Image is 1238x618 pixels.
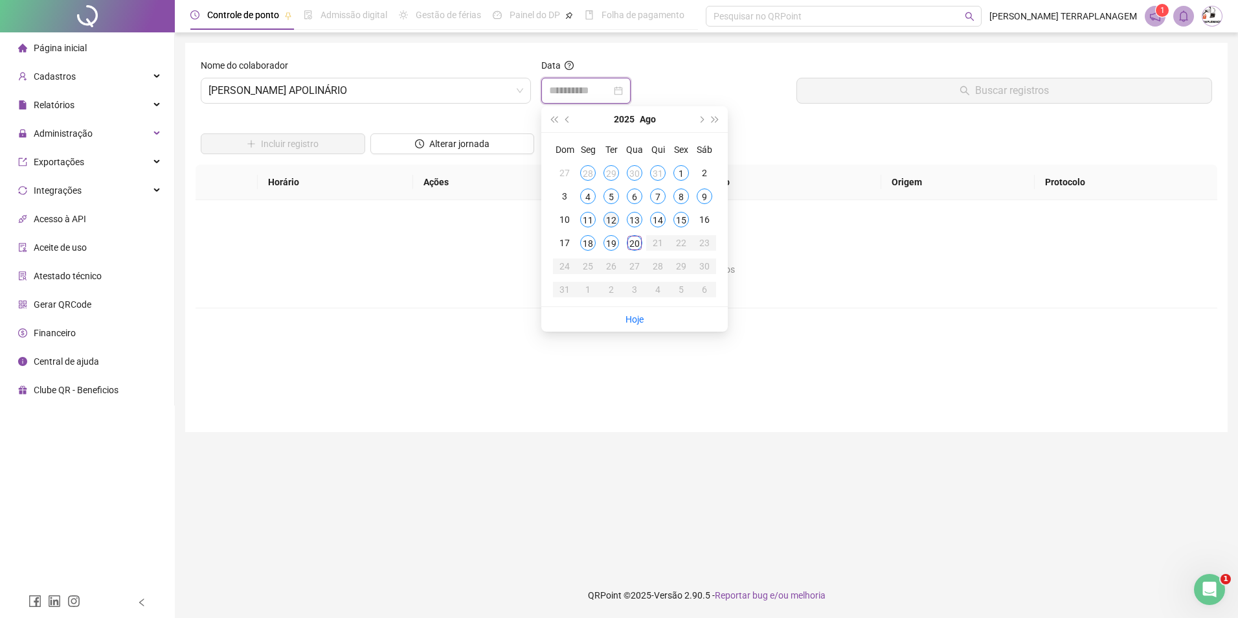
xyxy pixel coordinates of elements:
td: 2025-08-10 [553,208,576,231]
span: solution [18,271,27,280]
span: 1 [1160,6,1165,15]
span: 1 [1221,574,1231,584]
span: Alterar jornada [429,137,490,151]
span: file-done [304,10,313,19]
div: Não há dados [211,262,1202,277]
td: 2025-08-29 [670,255,693,278]
span: dashboard [493,10,502,19]
button: Buscar registros [796,78,1212,104]
div: 20 [627,235,642,251]
sup: 1 [1156,4,1169,17]
td: 2025-08-12 [600,208,623,231]
td: 2025-07-28 [576,161,600,185]
span: info-circle [18,357,27,366]
span: question-circle [565,61,574,70]
span: search [965,12,974,21]
td: 2025-08-18 [576,231,600,255]
span: Página inicial [34,43,87,53]
span: qrcode [18,300,27,309]
td: 2025-08-07 [646,185,670,208]
div: 22 [673,235,689,251]
button: Alterar jornada [370,133,535,154]
th: Dom [553,138,576,161]
div: 28 [650,258,666,274]
td: 2025-08-20 [623,231,646,255]
div: 8 [673,189,689,204]
td: 2025-07-30 [623,161,646,185]
div: 3 [557,189,572,204]
span: user-add [18,72,27,81]
td: 2025-07-27 [553,161,576,185]
span: clock-circle [190,10,199,19]
span: Folha de pagamento [602,10,684,20]
td: 2025-08-03 [553,185,576,208]
td: 2025-08-16 [693,208,716,231]
a: Alterar jornada [370,140,535,150]
span: Data [541,60,561,71]
div: 6 [627,189,642,204]
td: 2025-09-01 [576,278,600,301]
td: 2025-08-24 [553,255,576,278]
button: prev-year [561,106,575,132]
span: Aceite de uso [34,242,87,253]
td: 2025-08-25 [576,255,600,278]
div: 6 [697,282,712,297]
span: gift [18,385,27,395]
div: 29 [603,165,619,181]
div: 21 [650,235,666,251]
span: Atestado técnico [34,271,102,281]
td: 2025-08-31 [553,278,576,301]
span: Gerar QRCode [34,299,91,310]
td: 2025-08-28 [646,255,670,278]
span: audit [18,243,27,252]
td: 2025-08-19 [600,231,623,255]
div: 27 [627,258,642,274]
div: 31 [557,282,572,297]
td: 2025-08-15 [670,208,693,231]
td: 2025-09-02 [600,278,623,301]
div: 13 [627,212,642,227]
span: export [18,157,27,166]
span: Administração [34,128,93,139]
span: Integrações [34,185,82,196]
span: instagram [67,595,80,608]
th: Sex [670,138,693,161]
td: 2025-09-03 [623,278,646,301]
div: 10 [557,212,572,227]
th: Sáb [693,138,716,161]
button: super-next-year [708,106,723,132]
div: 19 [603,235,619,251]
div: 2 [603,282,619,297]
th: Qua [623,138,646,161]
div: 9 [697,189,712,204]
div: 5 [603,189,619,204]
span: sun [399,10,408,19]
span: Exportações [34,157,84,167]
div: 5 [673,282,689,297]
span: api [18,214,27,223]
img: 52531 [1202,6,1222,26]
div: 14 [650,212,666,227]
th: Qui [646,138,670,161]
div: 2 [697,165,712,181]
td: 2025-08-05 [600,185,623,208]
td: 2025-08-14 [646,208,670,231]
td: 2025-08-27 [623,255,646,278]
span: Financeiro [34,328,76,338]
div: 7 [650,189,666,204]
span: BRUNO SILVA APOLINÁRIO [208,78,523,103]
span: Clube QR - Beneficios [34,385,118,395]
td: 2025-08-09 [693,185,716,208]
span: Central de ajuda [34,356,99,367]
td: 2025-08-23 [693,231,716,255]
div: 11 [580,212,596,227]
span: [PERSON_NAME] TERRAPLANAGEM [989,9,1137,23]
label: Nome do colaborador [201,58,297,73]
div: 18 [580,235,596,251]
button: month panel [640,106,656,132]
td: 2025-07-31 [646,161,670,185]
td: 2025-08-04 [576,185,600,208]
span: Painel do DP [510,10,560,20]
td: 2025-08-08 [670,185,693,208]
th: Origem [881,165,1035,200]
